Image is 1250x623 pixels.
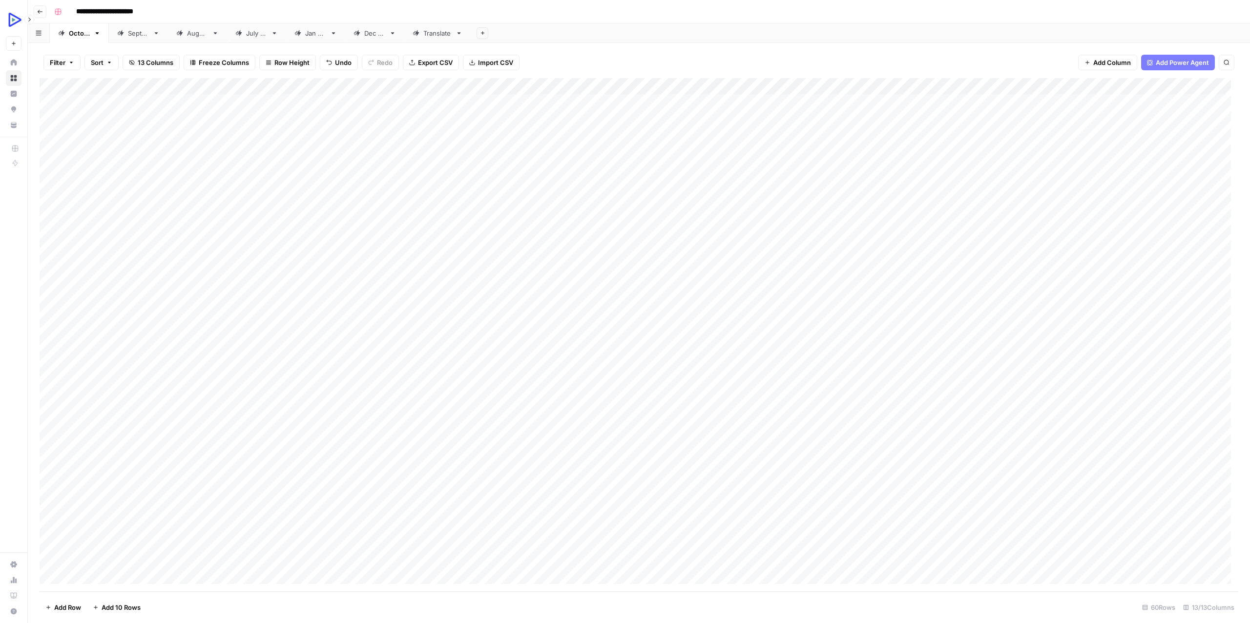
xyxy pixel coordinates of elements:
[199,58,249,67] span: Freeze Columns
[259,55,316,70] button: Row Height
[6,572,21,588] a: Usage
[6,557,21,572] a: Settings
[87,600,146,615] button: Add 10 Rows
[109,23,168,43] a: [DATE]
[84,55,119,70] button: Sort
[50,23,109,43] a: [DATE]
[1093,58,1131,67] span: Add Column
[335,58,352,67] span: Undo
[69,28,90,38] div: [DATE]
[377,58,393,67] span: Redo
[423,28,452,38] div: Translate
[6,8,21,32] button: Workspace: OpenReplay
[168,23,227,43] a: [DATE]
[128,28,149,38] div: [DATE]
[6,102,21,117] a: Opportunities
[6,603,21,619] button: Help + Support
[1078,55,1137,70] button: Add Column
[6,70,21,86] a: Browse
[274,58,310,67] span: Row Height
[1141,55,1215,70] button: Add Power Agent
[362,55,399,70] button: Redo
[6,588,21,603] a: Learning Hub
[1179,600,1238,615] div: 13/13 Columns
[345,23,404,43] a: [DATE]
[91,58,104,67] span: Sort
[463,55,520,70] button: Import CSV
[6,55,21,70] a: Home
[6,117,21,133] a: Your Data
[138,58,173,67] span: 13 Columns
[43,55,81,70] button: Filter
[403,55,459,70] button: Export CSV
[102,602,141,612] span: Add 10 Rows
[1156,58,1209,67] span: Add Power Agent
[418,58,453,67] span: Export CSV
[305,28,326,38] div: [DATE]
[1138,600,1179,615] div: 60 Rows
[246,28,267,38] div: [DATE]
[404,23,471,43] a: Translate
[6,11,23,29] img: OpenReplay Logo
[54,602,81,612] span: Add Row
[6,86,21,102] a: Insights
[286,23,345,43] a: [DATE]
[50,58,65,67] span: Filter
[184,55,255,70] button: Freeze Columns
[227,23,286,43] a: [DATE]
[123,55,180,70] button: 13 Columns
[364,28,385,38] div: [DATE]
[187,28,208,38] div: [DATE]
[320,55,358,70] button: Undo
[478,58,513,67] span: Import CSV
[40,600,87,615] button: Add Row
